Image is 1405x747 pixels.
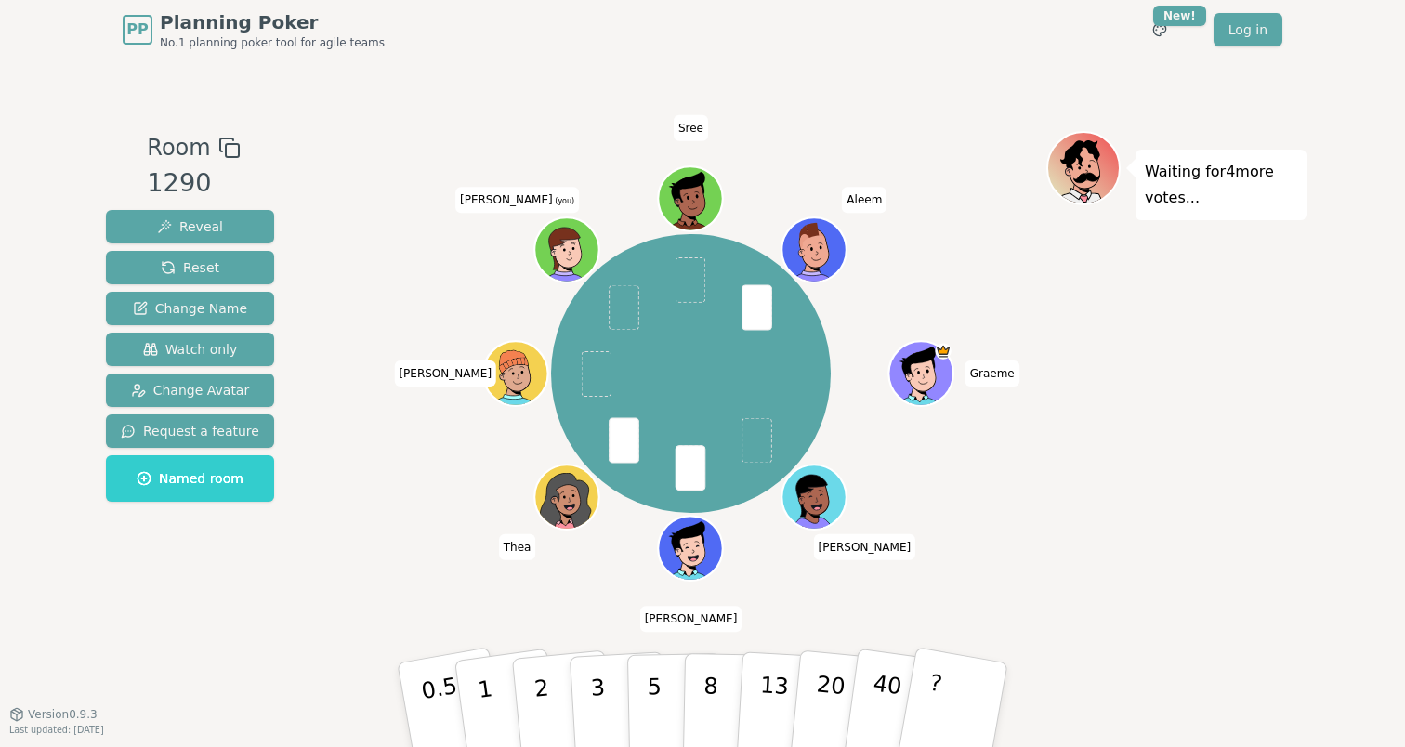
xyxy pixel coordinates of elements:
a: PPPlanning PokerNo.1 planning poker tool for agile teams [123,9,385,50]
button: Reset [106,251,274,284]
span: Click to change your name [394,360,496,387]
span: Change Name [133,299,247,318]
span: Reset [161,258,219,277]
span: Request a feature [121,422,259,440]
button: Request a feature [106,414,274,448]
button: Named room [106,455,274,502]
span: Click to change your name [814,534,916,560]
button: Change Avatar [106,373,274,407]
a: Log in [1214,13,1282,46]
span: Planning Poker [160,9,385,35]
span: Graeme is the host [936,343,952,359]
button: Watch only [106,333,274,366]
span: Version 0.9.3 [28,707,98,722]
span: Room [147,131,210,164]
div: 1290 [147,164,240,203]
div: New! [1153,6,1206,26]
span: PP [126,19,148,41]
span: (you) [553,197,575,205]
p: Waiting for 4 more votes... [1145,159,1297,211]
span: Click to change your name [965,360,1019,387]
span: Change Avatar [131,381,250,400]
button: Reveal [106,210,274,243]
button: Change Name [106,292,274,325]
span: No.1 planning poker tool for agile teams [160,35,385,50]
span: Last updated: [DATE] [9,725,104,735]
span: Click to change your name [674,115,708,141]
span: Click to change your name [455,187,579,213]
span: Named room [137,469,243,488]
span: Click to change your name [499,534,536,560]
span: Reveal [157,217,223,236]
span: Click to change your name [640,606,742,632]
button: New! [1143,13,1176,46]
span: Watch only [143,340,238,359]
span: Click to change your name [842,187,886,213]
button: Version0.9.3 [9,707,98,722]
button: Click to change your avatar [537,219,597,280]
